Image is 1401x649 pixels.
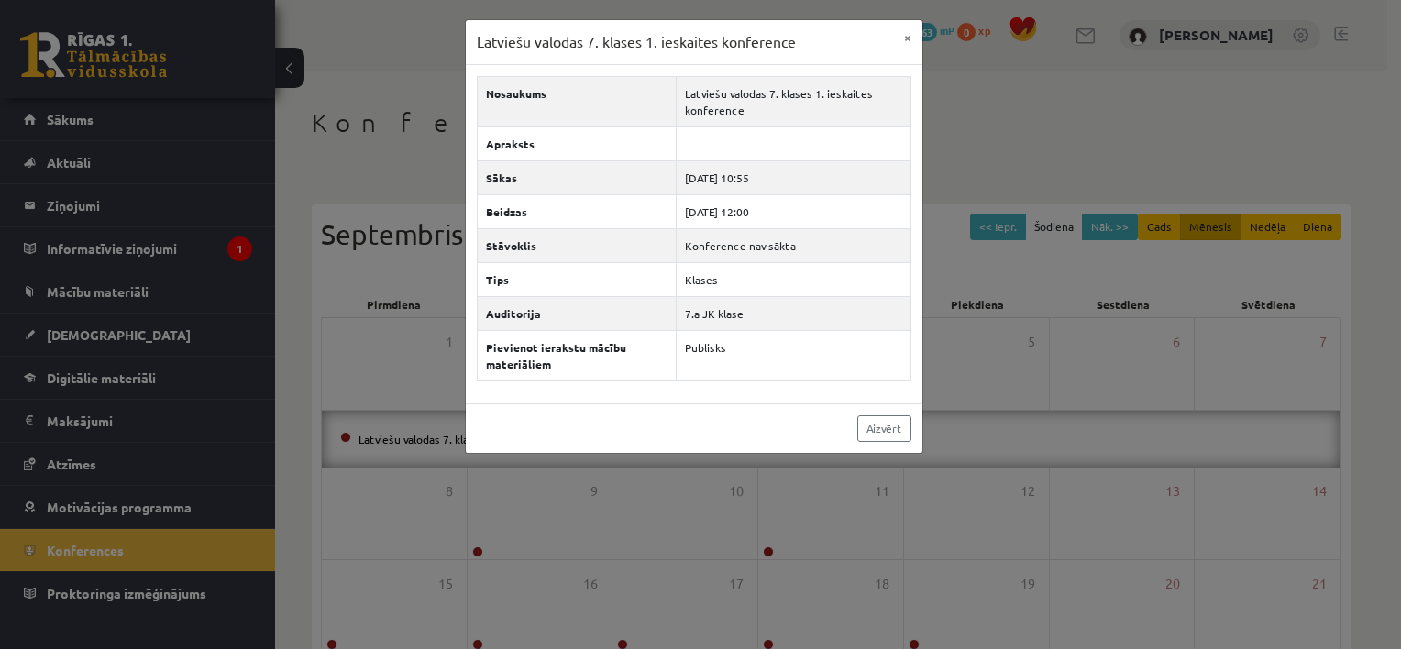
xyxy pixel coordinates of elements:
[677,262,910,296] td: Klases
[477,296,677,330] th: Auditorija
[477,194,677,228] th: Beidzas
[677,296,910,330] td: 7.a JK klase
[677,76,910,126] td: Latviešu valodas 7. klases 1. ieskaites konference
[477,76,677,126] th: Nosaukums
[477,262,677,296] th: Tips
[477,228,677,262] th: Stāvoklis
[477,160,677,194] th: Sākas
[893,20,922,55] button: ×
[477,330,677,380] th: Pievienot ierakstu mācību materiāliem
[677,160,910,194] td: [DATE] 10:55
[677,194,910,228] td: [DATE] 12:00
[677,228,910,262] td: Konference nav sākta
[857,415,911,442] a: Aizvērt
[477,31,796,53] h3: Latviešu valodas 7. klases 1. ieskaites konference
[477,126,677,160] th: Apraksts
[677,330,910,380] td: Publisks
